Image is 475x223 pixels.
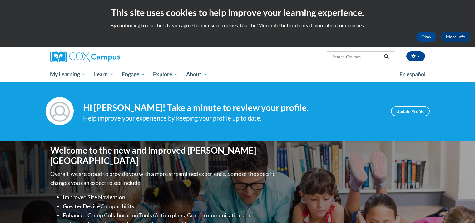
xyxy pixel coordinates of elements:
[94,71,114,78] span: Learn
[450,198,470,218] iframe: Button to launch messaging window
[50,71,86,78] span: My Learning
[416,32,436,42] button: Okay
[50,145,277,166] h1: Welcome to the new and improved [PERSON_NAME][GEOGRAPHIC_DATA]
[149,67,182,82] a: Explore
[182,67,211,82] a: About
[50,169,277,187] p: Overall, we are proud to provide you with a more streamlined experience. Some of the specific cha...
[5,22,470,29] p: By continuing to use the site you agree to our use of cookies. Use the ‘More info’ button to read...
[46,97,74,125] img: Profile Image
[441,32,470,42] a: More Info
[5,6,470,19] h2: This site uses cookies to help improve your learning experience.
[399,71,426,77] span: En español
[41,67,434,82] div: Main menu
[391,106,430,116] a: Update Profile
[90,67,118,82] a: Learn
[63,202,277,211] li: Greater Device Compatibility
[63,193,277,202] li: Improved Site Navigation
[118,67,149,82] a: Engage
[395,68,430,81] a: En español
[83,113,382,123] div: Help improve your experience by keeping your profile up to date.
[46,67,90,82] a: My Learning
[406,51,425,61] button: Account Settings
[186,71,207,78] span: About
[50,51,169,62] a: Cox Campus
[50,51,120,62] img: Cox Campus
[153,71,178,78] span: Explore
[83,102,382,113] h4: Hi [PERSON_NAME]! Take a minute to review your profile.
[382,53,391,61] button: Search
[332,53,382,61] input: Search Courses
[122,71,145,78] span: Engage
